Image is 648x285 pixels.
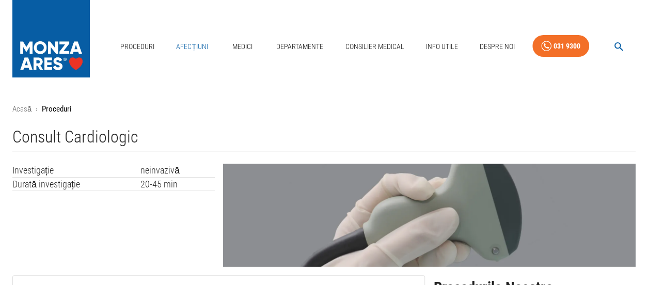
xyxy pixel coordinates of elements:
[42,103,71,115] p: Proceduri
[116,36,159,57] a: Proceduri
[272,36,327,57] a: Departamente
[422,36,462,57] a: Info Utile
[140,164,215,177] td: neinvazivă
[341,36,408,57] a: Consilier Medical
[554,40,580,53] div: 031 9300
[140,177,215,191] td: 20-45 min
[12,104,31,114] a: Acasă
[12,103,636,115] nav: breadcrumb
[172,36,212,57] a: Afecțiuni
[12,128,636,151] h1: Consult Cardiologic
[36,103,38,115] li: ›
[532,35,589,57] a: 031 9300
[226,36,259,57] a: Medici
[476,36,519,57] a: Despre Noi
[12,164,140,177] td: Investigație
[12,177,140,191] td: Durată investigație
[223,164,636,267] img: Consult Cardiologic | | MONZA ARES | Inovatie in Cardiologie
